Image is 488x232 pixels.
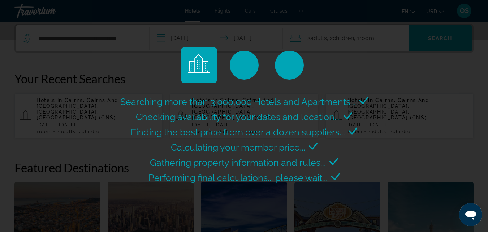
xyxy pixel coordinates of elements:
[459,203,482,226] iframe: Кнопка запуска окна обмена сообщениями
[120,96,356,107] span: Searching more than 3,000,000 Hotels and Apartments...
[131,127,345,138] span: Finding the best price from over a dozen suppliers...
[171,142,305,153] span: Calculating your member price...
[136,111,340,122] span: Checking availability for your dates and location...
[150,157,326,168] span: Gathering property information and rules...
[148,172,328,183] span: Performing final calculations... please wait...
